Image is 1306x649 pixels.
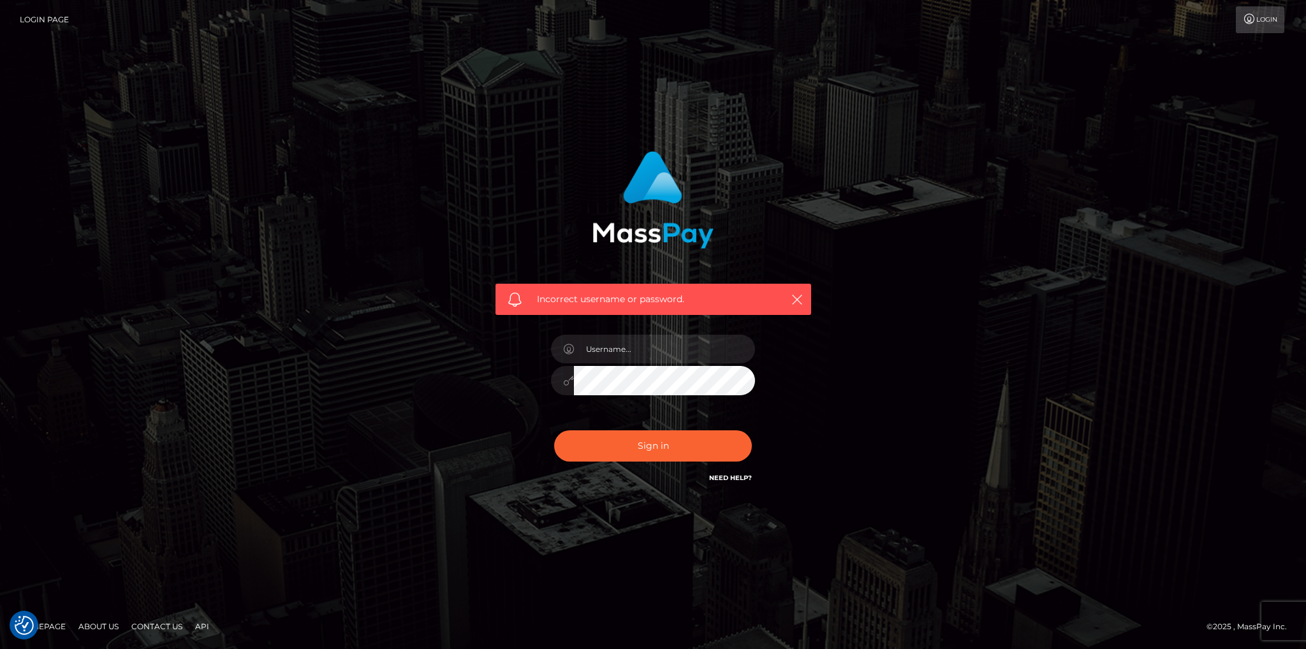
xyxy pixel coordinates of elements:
[14,616,71,636] a: Homepage
[592,151,714,249] img: MassPay Login
[1236,6,1284,33] a: Login
[709,474,752,482] a: Need Help?
[15,616,34,635] img: Revisit consent button
[20,6,69,33] a: Login Page
[190,616,214,636] a: API
[1207,620,1296,634] div: © 2025 , MassPay Inc.
[537,293,770,306] span: Incorrect username or password.
[126,616,187,636] a: Contact Us
[73,616,124,636] a: About Us
[15,616,34,635] button: Consent Preferences
[554,430,752,462] button: Sign in
[574,335,755,363] input: Username...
